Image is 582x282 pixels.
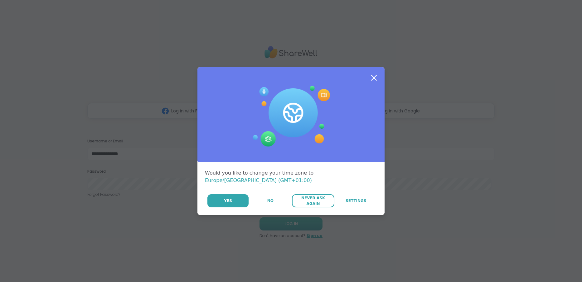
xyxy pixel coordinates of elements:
[295,195,331,206] span: Never Ask Again
[205,177,312,183] span: Europe/[GEOGRAPHIC_DATA] (GMT+01:00)
[207,194,249,207] button: Yes
[292,194,334,207] button: Never Ask Again
[267,198,274,204] span: No
[335,194,377,207] a: Settings
[249,194,291,207] button: No
[205,169,377,184] div: Would you like to change your time zone to
[252,86,330,147] img: Session Experience
[346,198,366,204] span: Settings
[224,198,232,204] span: Yes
